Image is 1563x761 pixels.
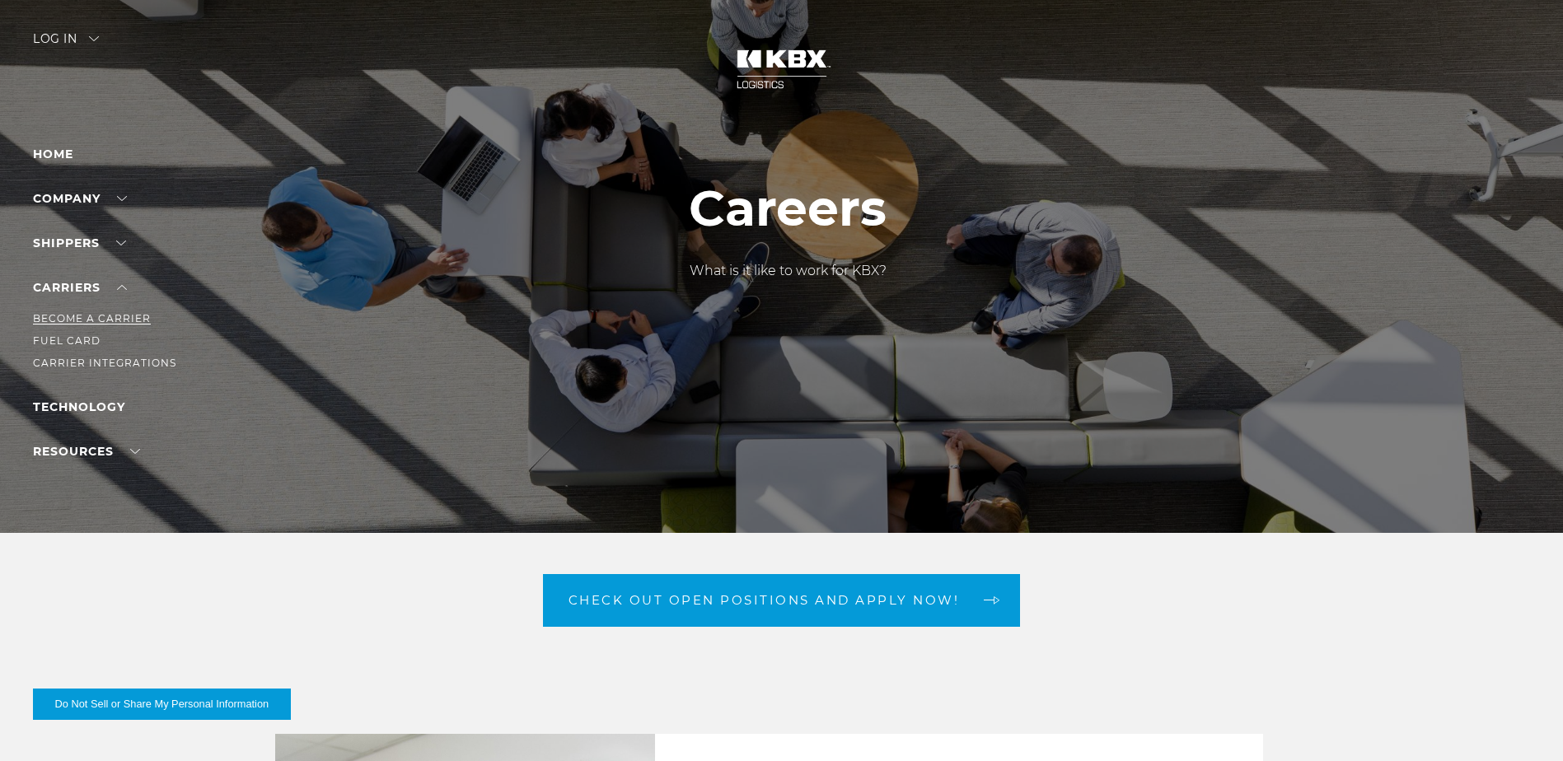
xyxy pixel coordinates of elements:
[543,574,1021,627] a: Check out open positions and apply now! arrow arrow
[33,444,140,459] a: RESOURCES
[33,312,151,324] a: Become a Carrier
[89,36,99,41] img: arrow
[33,33,99,57] div: Log in
[33,147,73,161] a: Home
[33,334,101,347] a: Fuel Card
[33,689,291,720] button: Do Not Sell or Share My Personal Information
[33,399,125,414] a: Technology
[33,191,127,206] a: Company
[33,280,127,295] a: Carriers
[689,261,887,281] p: What is it like to work for KBX?
[720,33,844,105] img: kbx logo
[33,236,126,250] a: SHIPPERS
[689,180,887,236] h1: Careers
[569,594,960,606] span: Check out open positions and apply now!
[33,357,176,369] a: Carrier Integrations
